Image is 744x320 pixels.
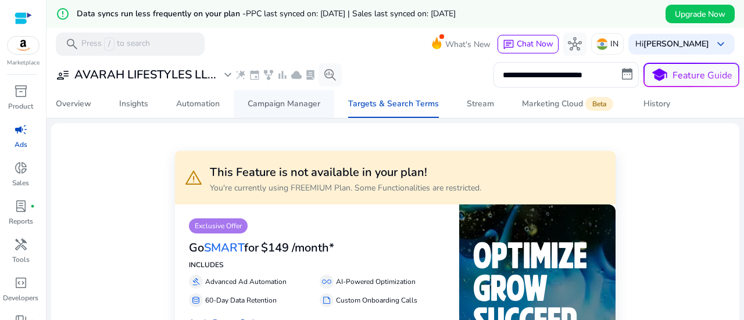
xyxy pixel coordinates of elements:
img: in.svg [596,38,608,50]
span: PPC last synced on: [DATE] | Sales last synced on: [DATE] [246,8,456,19]
button: Upgrade Now [666,5,735,23]
b: [PERSON_NAME] [643,38,709,49]
p: You're currently using FREEMIUM Plan. Some Functionalities are restricted. [210,182,481,194]
span: wand_stars [235,69,246,81]
span: fiber_manual_record [30,204,35,208]
div: Targets & Search Terms [348,100,439,108]
span: cloud [291,69,302,81]
span: school [651,67,668,84]
span: search_insights [323,68,337,82]
span: What's New [445,34,491,55]
span: family_history [263,69,274,81]
span: lab_profile [14,199,28,213]
h5: Data syncs run less frequently on your plan - [77,9,456,19]
h3: This Feature is not available in your plan! [210,166,481,179]
div: Automation [176,100,220,108]
p: Developers [3,293,38,303]
p: Custom Onboarding Calls [336,295,417,305]
span: Beta [585,97,613,111]
p: Exclusive Offer [189,218,248,233]
span: gavel [191,277,201,286]
div: Insights [119,100,148,108]
span: search [65,37,79,51]
p: Feature Guide [673,69,732,82]
p: Hi [635,40,709,48]
button: search_insights [319,63,342,87]
span: Chat Now [517,38,553,49]
mat-icon: error_outline [56,7,70,21]
button: schoolFeature Guide [643,63,739,87]
span: expand_more [221,68,235,82]
p: Press to search [81,38,150,51]
span: database [191,296,201,305]
p: 60-Day Data Retention [205,295,277,305]
p: AI-Powered Optimization [336,276,416,287]
span: keyboard_arrow_down [714,37,728,51]
p: Marketplace [7,59,40,67]
span: handyman [14,238,28,251]
p: Advanced Ad Automation [205,276,287,287]
button: hub [563,33,586,56]
span: bar_chart [277,69,288,81]
p: Ads [15,139,27,150]
span: user_attributes [56,68,70,82]
span: inventory_2 [14,84,28,98]
span: Upgrade Now [675,8,725,20]
span: hub [568,37,582,51]
span: campaign [14,123,28,136]
p: INCLUDES [189,260,445,270]
h3: Go for [189,241,259,255]
span: / [104,38,115,51]
h3: $149 /month* [261,241,334,255]
span: warning [184,168,203,187]
p: Tools [12,254,30,265]
h3: AVARAH LIFESTYLES LL... [74,68,216,82]
span: all_inclusive [322,277,331,286]
div: Overview [56,100,91,108]
div: Stream [467,100,494,108]
p: IN [610,34,618,54]
div: Campaign Manager [248,100,320,108]
p: Product [8,101,33,112]
p: Reports [9,216,33,226]
span: summarize [322,296,331,305]
button: chatChat Now [498,35,559,53]
span: lab_profile [305,69,316,81]
p: Sales [12,178,29,188]
span: event [249,69,260,81]
div: History [643,100,670,108]
span: code_blocks [14,276,28,290]
img: amazon.svg [8,37,39,54]
div: Marketing Cloud [522,99,616,109]
span: chat [503,39,514,51]
span: SMART [204,240,244,256]
span: donut_small [14,161,28,175]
